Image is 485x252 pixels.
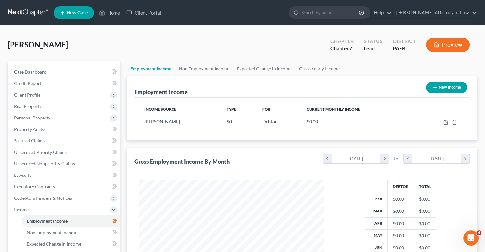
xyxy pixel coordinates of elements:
[393,220,408,227] div: $0.00
[14,138,45,143] span: Secured Claims
[426,38,470,52] button: Preview
[14,184,55,189] span: Executory Contracts
[14,69,47,75] span: Case Dashboard
[371,7,392,18] a: Help
[307,119,318,124] span: $0.00
[96,7,123,18] a: Home
[9,181,120,192] a: Executory Contracts
[365,217,388,229] th: Apr
[9,124,120,135] a: Property Analysis
[14,81,41,86] span: Credit Report
[364,45,383,52] div: Lead
[14,92,40,97] span: Client Profile
[8,40,68,49] span: [PERSON_NAME]
[365,230,388,242] th: May
[27,218,68,224] span: Employment Income
[393,38,416,45] div: District
[22,238,120,250] a: Expected Change in Income
[9,135,120,147] a: Secured Claims
[14,149,67,155] span: Unsecured Priority Claims
[227,119,234,124] span: Self
[412,154,461,163] div: [DATE]
[393,45,416,52] div: PAEB
[414,230,437,242] td: $0.00
[14,104,41,109] span: Real Property
[9,158,120,169] a: Unsecured Nonpriority Claims
[134,158,230,165] div: Gross Employment Income By Month
[414,217,437,229] td: $0.00
[22,215,120,227] a: Employment Income
[14,161,75,166] span: Unsecured Nonpriority Claims
[365,193,388,205] th: Feb
[414,193,437,205] td: $0.00
[323,154,332,163] i: chevron_left
[14,126,49,132] span: Property Analysis
[175,61,233,76] a: Non Employment Income
[330,45,354,52] div: Chapter
[330,38,354,45] div: Chapter
[380,154,389,163] i: chevron_right
[9,66,120,78] a: Case Dashboard
[393,208,408,214] div: $0.00
[127,61,175,76] a: Employment Income
[332,154,380,163] div: [DATE]
[295,61,343,76] a: Gross Yearly Income
[393,233,408,239] div: $0.00
[404,154,412,163] i: chevron_left
[27,241,81,247] span: Expected Change in Income
[233,61,295,76] a: Expected Change in Income
[393,7,477,18] a: [PERSON_NAME] Attorney at Law
[27,230,77,235] span: Non Employment Income
[22,227,120,238] a: Non Employment Income
[365,205,388,217] th: Mar
[461,154,469,163] i: chevron_right
[14,172,31,178] span: Lawsuits
[349,45,352,51] span: 7
[144,107,176,112] span: Income Source
[393,196,408,202] div: $0.00
[144,119,180,124] span: [PERSON_NAME]
[262,119,277,124] span: Debtor
[262,107,270,112] span: For
[134,88,188,96] div: Employment Income
[393,245,408,251] div: $0.00
[9,78,120,89] a: Credit Report
[476,230,481,235] span: 4
[14,195,72,201] span: Codebtors Insiders & Notices
[227,107,236,112] span: Type
[67,11,88,15] span: New Case
[301,7,360,18] input: Search by name...
[414,205,437,217] td: $0.00
[414,180,437,193] th: Total
[14,207,29,212] span: Income
[364,38,383,45] div: Status
[307,107,360,112] span: Current Monthly Income
[9,147,120,158] a: Unsecured Priority Claims
[388,180,414,193] th: Debtor
[394,155,398,162] span: to
[123,7,165,18] a: Client Portal
[14,115,50,120] span: Personal Property
[9,169,120,181] a: Lawsuits
[426,82,467,93] button: New Income
[463,230,479,246] iframe: Intercom live chat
